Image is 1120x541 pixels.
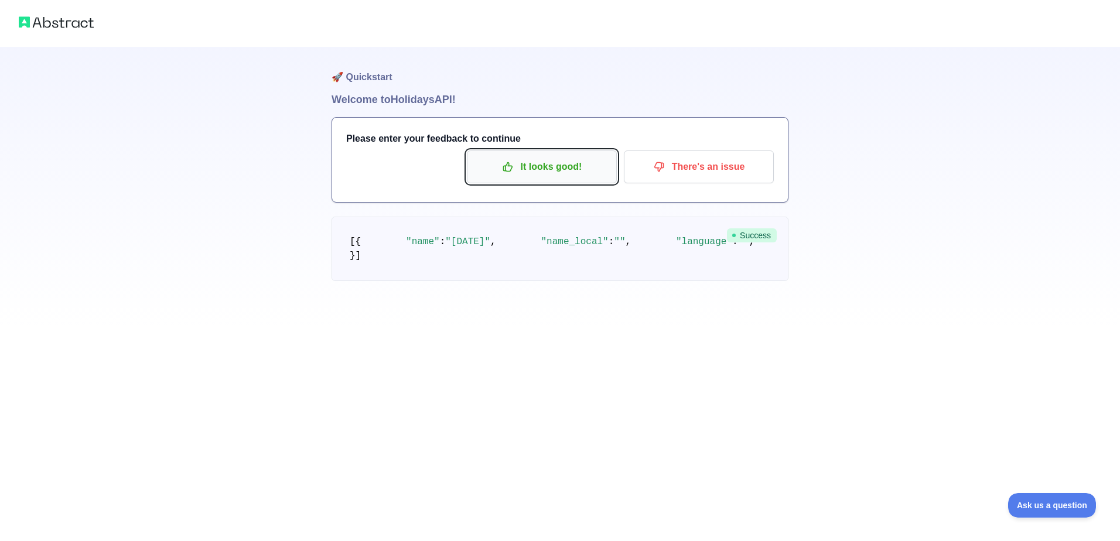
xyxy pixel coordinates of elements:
h1: Welcome to Holidays API! [332,91,788,108]
span: "name" [406,237,440,247]
span: "[DATE]" [445,237,490,247]
iframe: Toggle Customer Support [1008,493,1097,518]
span: "language" [676,237,732,247]
p: There's an issue [633,157,765,177]
h1: 🚀 Quickstart [332,47,788,91]
span: "" [614,237,625,247]
span: : [609,237,614,247]
span: , [626,237,631,247]
span: : [440,237,446,247]
h3: Please enter your feedback to continue [346,132,774,146]
button: It looks good! [467,150,617,183]
span: , [490,237,496,247]
span: [ [350,237,356,247]
span: Success [727,228,777,242]
button: There's an issue [624,150,774,183]
p: It looks good! [476,157,608,177]
img: Abstract logo [19,14,94,30]
span: "name_local" [541,237,608,247]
